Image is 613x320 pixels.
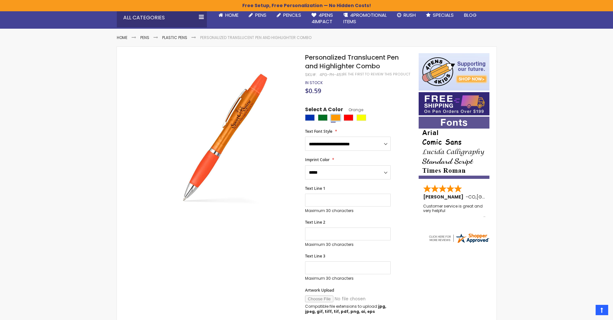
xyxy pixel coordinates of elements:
iframe: Google Customer Reviews [560,303,613,320]
strong: SKU [305,72,317,77]
div: Customer service is great and very helpful [423,204,486,218]
div: Blue [305,114,315,121]
div: Red [344,114,353,121]
span: Text Font Style [305,129,332,134]
span: Imprint Color [305,157,330,162]
span: $0.59 [305,86,321,95]
span: Pencils [283,12,301,18]
span: [PERSON_NAME] [423,194,466,200]
a: Home [117,35,127,40]
a: Be the first to review this product [343,72,410,77]
span: Rush [404,12,416,18]
a: Pens [140,35,149,40]
span: Personalized Translucent Pen and Highlighter Combo [305,53,399,71]
span: Artwork Upload [305,287,334,293]
span: Text Line 3 [305,253,325,259]
p: Maximum 30 characters [305,208,391,213]
a: Rush [392,8,421,22]
span: Select A Color [305,106,343,115]
span: [GEOGRAPHIC_DATA] [477,194,524,200]
p: Compatible file extensions to upload: [305,304,391,314]
span: Text Line 2 [305,219,325,225]
a: 4PROMOTIONALITEMS [338,8,392,29]
span: Blog [464,12,477,18]
span: 4Pens 4impact [311,12,333,25]
a: Specials [421,8,459,22]
span: Home [225,12,238,18]
a: 4Pens4impact [306,8,338,29]
div: 4PG-PH-451 [320,72,343,77]
div: All Categories [117,8,207,27]
a: 4pens.com certificate URL [428,240,490,245]
span: CO [468,194,476,200]
span: Pens [255,12,266,18]
span: Specials [433,12,454,18]
p: Maximum 30 characters [305,276,391,281]
span: 4PROMOTIONAL ITEMS [343,12,387,25]
a: Home [213,8,244,22]
span: In stock [305,80,323,85]
p: Maximum 30 characters [305,242,391,247]
img: 4pens.com widget logo [428,232,490,244]
a: Blog [459,8,482,22]
strong: jpg, jpeg, gif, tiff, tif, pdf, png, ai, eps [305,304,386,314]
img: orange-4pg-ph-451-personalized-translucent-pen-and-highlighter-combo_1_1.jpg [150,63,297,210]
li: Personalized Translucent Pen and Highlighter Combo [200,35,311,40]
a: Pencils [272,8,306,22]
div: Yellow [357,114,366,121]
div: Green [318,114,328,121]
a: Plastic Pens [162,35,187,40]
img: font-personalization-examples [419,117,489,179]
span: - , [466,194,524,200]
img: 4pens 4 kids [419,53,489,91]
span: Orange [343,107,363,112]
div: Availability [305,80,323,85]
img: Free shipping on orders over $199 [419,92,489,115]
div: Orange [331,114,340,121]
span: Text Line 1 [305,186,325,191]
a: Pens [244,8,272,22]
